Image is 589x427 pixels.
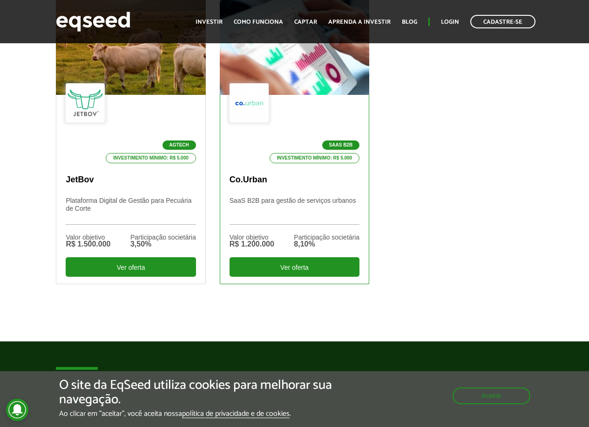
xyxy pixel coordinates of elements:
p: Agtech [162,140,196,150]
div: Ver oferta [66,257,196,277]
div: 3,50% [130,240,196,248]
div: R$ 1.200.000 [230,240,274,248]
a: Investir [196,19,223,25]
a: Aprenda a investir [328,19,391,25]
div: Participação societária [130,234,196,240]
p: Plataforma Digital de Gestão para Pecuária de Corte [66,197,196,225]
a: Como funciona [234,19,283,25]
p: SaaS B2B [322,140,360,150]
button: Aceitar [453,387,530,404]
div: Valor objetivo [230,234,274,240]
div: Participação societária [294,234,359,240]
h5: O site da EqSeed utiliza cookies para melhorar sua navegação. [59,378,342,407]
a: Cadastre-se [470,15,535,28]
p: Investimento mínimo: R$ 5.000 [106,153,196,163]
a: Login [441,19,459,25]
div: R$ 1.500.000 [66,240,110,248]
p: SaaS B2B para gestão de serviços urbanos [230,197,359,225]
a: Blog [402,19,417,25]
p: Co.Urban [230,175,359,185]
p: JetBov [66,175,196,185]
div: 8,10% [294,240,359,248]
a: Captar [294,19,317,25]
a: política de privacidade e de cookies [182,410,290,418]
div: Ver oferta [230,257,359,277]
div: Valor objetivo [66,234,110,240]
p: Ao clicar em "aceitar", você aceita nossa . [59,409,342,418]
p: Investimento mínimo: R$ 5.000 [270,153,360,163]
img: EqSeed [56,9,130,34]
